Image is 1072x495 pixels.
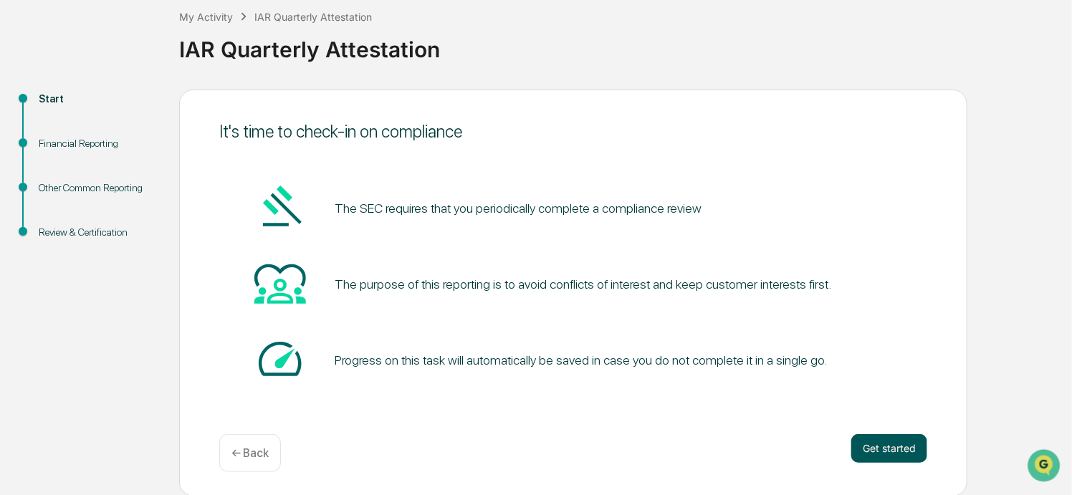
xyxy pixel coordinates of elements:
a: 🔎Data Lookup [9,201,96,227]
div: Start new chat [49,109,235,123]
span: Data Lookup [29,207,90,221]
div: Financial Reporting [39,136,156,151]
img: Speed-dial [254,333,306,385]
a: Powered byPylon [101,241,173,253]
div: 🔎 [14,208,26,220]
div: Review & Certification [39,225,156,240]
div: My Activity [179,11,233,23]
div: It's time to check-in on compliance [219,121,927,142]
a: 🗄️Attestations [98,174,183,200]
img: Heart [254,257,306,309]
span: Pylon [143,242,173,253]
div: The purpose of this reporting is to avoid conflicts of interest and keep customer interests first. [335,277,831,292]
a: 🖐️Preclearance [9,174,98,200]
button: Start new chat [244,113,261,130]
img: 1746055101610-c473b297-6a78-478c-a979-82029cc54cd1 [14,109,40,135]
button: Get started [851,434,927,463]
iframe: Open customer support [1026,448,1065,486]
div: We're available if you need us! [49,123,181,135]
div: Other Common Reporting [39,181,156,196]
div: Progress on this task will automatically be saved in case you do not complete it in a single go. [335,352,827,367]
pre: The SEC requires that you periodically complete a compliance review [335,198,702,218]
span: Preclearance [29,180,92,194]
p: ← Back [231,446,269,460]
div: Start [39,92,156,107]
img: Gavel [254,181,306,233]
div: IAR Quarterly Attestation [254,11,372,23]
p: How can we help? [14,29,261,52]
div: 🖐️ [14,181,26,193]
span: Attestations [118,180,178,194]
div: 🗄️ [104,181,115,193]
div: IAR Quarterly Attestation [179,25,1065,62]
